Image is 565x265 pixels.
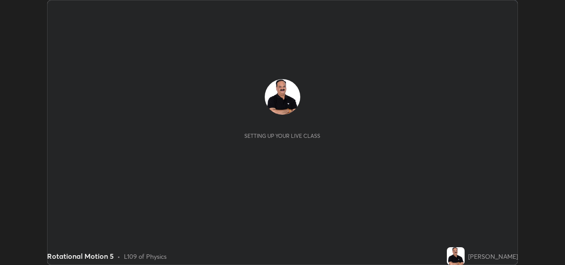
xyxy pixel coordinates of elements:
[447,247,465,265] img: 605ba8bc909545269ef7945e2730f7c4.jpg
[47,251,114,261] div: Rotational Motion 5
[468,252,518,261] div: [PERSON_NAME]
[124,252,167,261] div: L109 of Physics
[117,252,120,261] div: •
[244,132,320,139] div: Setting up your live class
[265,79,300,115] img: 605ba8bc909545269ef7945e2730f7c4.jpg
